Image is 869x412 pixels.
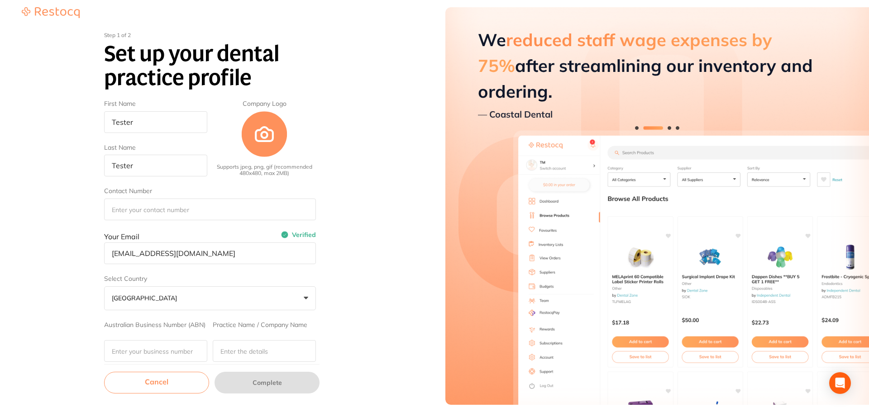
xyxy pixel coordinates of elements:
button: [GEOGRAPHIC_DATA] [104,286,316,311]
button: Complete [215,372,320,393]
input: Enter your contact number [104,199,316,220]
input: john@example.com [104,242,316,264]
label: Company Logo [243,100,286,108]
label: Practice Name / Company Name [213,321,316,336]
a: Cancel [104,372,209,393]
h1: Set up your dental practice profile [104,42,320,90]
aside: Hero [445,7,869,405]
input: Enter the details [213,340,316,362]
span: Verified [281,231,316,239]
p: Step 1 of 2 [104,32,320,38]
img: Restocq preview [445,7,869,405]
label: Contact Number [104,187,316,195]
label: Australian Business Number (ABN) [104,321,207,336]
div: Supports jpeg, png, gif (recommended 480x480, max 2MB) [213,164,316,177]
input: Enter your first name [104,111,207,133]
label: First Name [104,100,207,108]
label: Your Email [104,232,139,241]
img: Restocq [22,7,80,18]
p: [GEOGRAPHIC_DATA] [112,294,181,302]
input: Enter your business number [104,340,207,362]
label: Select Country [104,275,316,283]
label: Last Name [104,144,207,152]
input: Enter your last name [104,155,207,176]
div: Open Intercom Messenger [829,372,851,394]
